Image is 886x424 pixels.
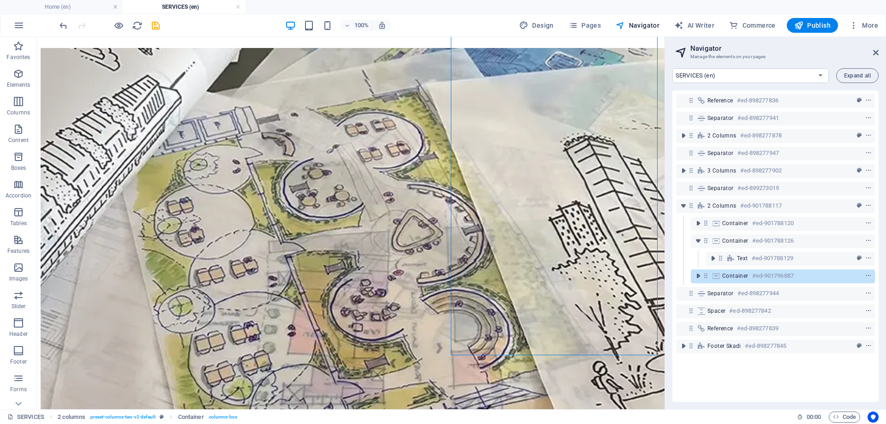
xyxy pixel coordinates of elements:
[855,95,864,106] button: preset
[864,148,873,159] button: context-menu
[565,18,605,33] button: Pages
[7,81,30,89] p: Elements
[519,21,554,30] span: Design
[729,305,771,317] h6: #ed-898277842
[7,412,44,423] a: Click to cancel selection. Double-click to open Pages
[58,412,237,423] nav: breadcrumb
[797,412,821,423] h6: Session time
[794,21,831,30] span: Publish
[740,130,782,141] h6: #ed-898277878
[864,253,873,264] button: context-menu
[864,288,873,299] button: context-menu
[707,342,741,350] span: Footer Skadi
[740,200,782,211] h6: #ed-901788117
[725,18,779,33] button: Commerce
[678,340,689,352] button: toggle-expand
[855,200,864,211] button: preset
[737,323,778,334] h6: #ed-898277839
[707,167,736,174] span: 3 columns
[722,220,748,227] span: Container
[868,412,879,423] button: Usercentrics
[737,288,779,299] h6: #ed-898277944
[693,218,704,229] button: toggle-expand
[864,270,873,281] button: context-menu
[737,95,778,106] h6: #ed-898277836
[9,275,28,282] p: Images
[10,358,27,365] p: Footer
[752,218,794,229] h6: #ed-901788120
[737,183,779,194] h6: #ed-899273019
[864,235,873,246] button: context-menu
[864,305,873,317] button: context-menu
[6,54,30,61] p: Favorites
[855,130,864,141] button: preset
[89,412,156,423] span: . preset-columns-two-v2-default
[864,218,873,229] button: context-menu
[132,20,143,31] i: Reload page
[6,192,31,199] p: Accordion
[864,113,873,124] button: context-menu
[836,68,879,83] button: Expand all
[10,220,27,227] p: Tables
[8,137,29,144] p: Content
[7,109,30,116] p: Columns
[7,247,30,255] p: Features
[787,18,838,33] button: Publish
[707,290,734,297] span: Separator
[707,307,725,315] span: Spacer
[378,21,386,30] i: On resize automatically adjust zoom level to fit chosen device.
[707,132,736,139] span: 2 columns
[833,412,856,423] span: Code
[58,20,69,31] i: Undo: Move elements (Ctrl+Z)
[855,253,864,264] button: preset
[849,21,878,30] span: More
[58,412,85,423] span: Click to select. Double-click to edit
[208,412,237,423] span: . columns-box
[829,412,860,423] button: Code
[678,200,689,211] button: toggle-expand
[745,340,786,352] h6: #ed-898277845
[354,20,369,31] h6: 100%
[515,18,557,33] button: Design
[690,44,879,53] h2: Navigator
[864,130,873,141] button: context-menu
[737,148,779,159] h6: #ed-898277947
[678,165,689,176] button: toggle-expand
[670,18,718,33] button: AI Writer
[729,21,776,30] span: Commerce
[340,20,373,31] button: 100%
[752,253,793,264] h6: #ed-901788129
[864,340,873,352] button: context-menu
[707,202,736,209] span: 2 columns
[150,20,161,31] button: save
[707,185,734,192] span: Separator
[807,412,821,423] span: 00 00
[9,330,28,338] p: Header
[855,165,864,176] button: preset
[864,183,873,194] button: context-menu
[12,303,26,310] p: Slider
[616,21,659,30] span: Navigator
[678,130,689,141] button: toggle-expand
[707,114,734,122] span: Separator
[752,270,794,281] h6: #ed-901796887
[58,20,69,31] button: undo
[737,113,779,124] h6: #ed-898277941
[845,18,882,33] button: More
[10,386,27,393] p: Forms
[178,412,204,423] span: Click to select. Double-click to edit
[740,165,782,176] h6: #ed-898277902
[864,200,873,211] button: context-menu
[693,235,704,246] button: toggle-expand
[752,235,794,246] h6: #ed-901788126
[864,95,873,106] button: context-menu
[690,53,860,61] h3: Manage the elements on your pages
[737,255,748,262] span: Text
[123,2,245,12] h4: SERVICES (en)
[813,413,814,420] span: :
[864,323,873,334] button: context-menu
[707,149,734,157] span: Separator
[569,21,601,30] span: Pages
[722,272,748,280] span: Container
[722,237,748,245] span: Container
